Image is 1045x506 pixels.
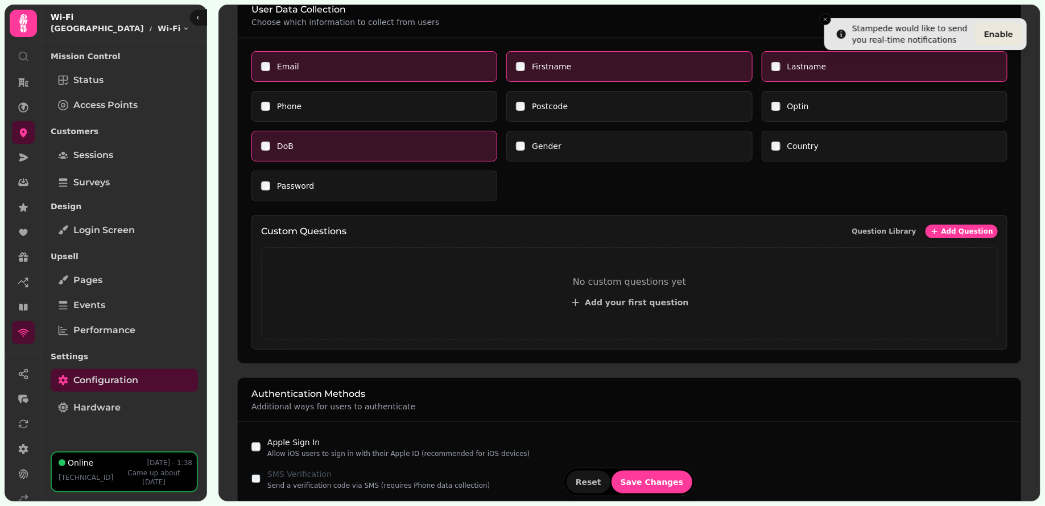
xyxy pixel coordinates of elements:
a: Sessions [51,144,198,167]
button: Online[DATE] - 1:38[TECHNICAL_ID]Came upabout [DATE] [51,451,198,492]
a: Status [51,69,198,92]
p: Mission Control [51,46,198,67]
span: Reset [576,478,601,486]
h3: Custom Questions [261,225,346,238]
span: Sessions [73,148,113,162]
a: Pages [51,269,198,292]
span: Performance [73,323,135,337]
label: Gender [532,140,561,152]
button: Close toast [820,14,831,25]
a: Hardware [51,396,198,419]
span: about [DATE] [142,469,180,486]
h2: Authentication Methods [251,387,1007,401]
a: Configuration [51,369,198,392]
label: Optin [787,101,809,112]
p: [TECHNICAL_ID] [59,473,113,482]
p: [DATE] - 1:38 [147,458,193,467]
p: [GEOGRAPHIC_DATA] [51,23,144,34]
p: Choose which information to collect from users [251,16,1007,28]
div: Stampede would like to send you real-time notifications [852,23,970,45]
span: Pages [73,273,102,287]
h2: Wi-Fi [51,11,189,23]
p: Customers [51,121,198,142]
button: Enable [975,23,1022,45]
a: Surveys [51,171,198,194]
span: Hardware [73,401,121,414]
span: Save Changes [621,478,684,486]
label: Email [277,61,299,72]
nav: breadcrumb [51,23,189,34]
span: Question Library [852,228,916,235]
p: Allow iOS users to sign in with their Apple ID (recommended for iOS devices) [267,449,530,458]
button: Question Library [848,225,921,238]
span: Access Points [73,98,138,112]
a: Performance [51,319,198,342]
a: Login screen [51,219,198,242]
span: Came up [127,469,158,477]
label: Firstname [532,61,571,72]
label: Country [787,140,819,152]
p: Online [68,457,93,468]
nav: Tabs [42,42,207,451]
p: Design [51,196,198,217]
label: Apple Sign In [267,438,320,447]
p: Upsell [51,246,198,267]
button: Add Question [926,225,998,238]
p: Settings [51,346,198,367]
span: Status [73,73,104,87]
label: Lastname [787,61,827,72]
label: Phone [277,101,301,112]
h2: User Data Collection [251,3,1007,16]
button: Wi-Fi [158,23,189,34]
a: Access Points [51,94,198,117]
a: Events [51,294,198,317]
p: Additional ways for users to authenticate [251,401,1007,412]
span: Add your first question [585,298,688,306]
span: Login screen [73,223,135,237]
button: Add your first question [561,293,697,312]
button: Save Changes [612,471,693,493]
label: Password [277,180,314,192]
span: Surveys [73,176,110,189]
span: Add Question [941,228,993,235]
span: Configuration [73,374,138,387]
span: Events [73,298,105,312]
label: Postcode [532,101,568,112]
button: Reset [567,471,610,493]
div: No custom questions yet [262,275,997,289]
label: DoB [277,140,294,152]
